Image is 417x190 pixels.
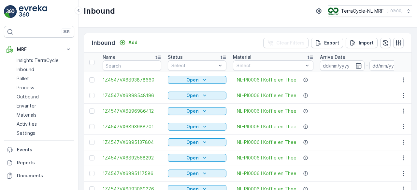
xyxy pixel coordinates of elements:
input: dd/mm/yyyy [320,60,365,71]
p: Name [103,54,116,60]
p: Clear Filters [276,40,305,46]
p: Status [168,54,183,60]
img: TC_v739CUj.png [328,7,338,15]
p: Pallet [17,75,29,82]
div: Toggle Row Selected [89,140,94,145]
p: Arrive Date [320,54,345,60]
div: Toggle Row Selected [89,155,94,160]
button: Open [168,76,226,84]
div: Toggle Row Selected [89,77,94,82]
img: logo_light-DOdMpM7g.png [19,5,47,18]
a: NL-PI0006 I Koffie en Thee [237,123,296,130]
p: Activities [17,121,37,127]
img: logo [4,5,17,18]
a: NL-PI0006 I Koffie en Thee [237,108,296,114]
p: Settings [17,130,35,136]
a: 1Z4547VX6896986412 [103,108,161,114]
p: TerraCycle-NL-MRF [341,8,384,14]
button: Open [168,92,226,99]
button: TerraCycle-NL-MRF(+02:00) [328,5,412,17]
p: - [366,62,368,70]
p: Open [186,155,199,161]
a: NL-PI0006 I Koffie en Thee [237,155,296,161]
p: Documents [17,172,72,179]
a: Process [14,83,74,92]
button: MRF [4,43,74,56]
p: Open [186,92,199,99]
p: Import [359,40,374,46]
a: Reports [4,156,74,169]
a: Materials [14,110,74,120]
div: Toggle Row Selected [89,108,94,114]
input: Search [103,60,161,71]
a: Events [4,143,74,156]
p: Insights TerraCycle [17,57,59,64]
a: 1Z4547VX6892568292 [103,155,161,161]
p: Envanter [17,103,36,109]
a: Documents [4,169,74,182]
button: Open [168,107,226,115]
a: 1Z4547VX6898548196 [103,92,161,99]
button: Open [168,154,226,162]
a: Activities [14,120,74,129]
p: Inbound [84,6,115,16]
a: 1Z4547VX6893878660 [103,77,161,83]
button: Open [168,138,226,146]
p: Open [186,139,199,146]
p: Open [186,170,199,177]
a: Settings [14,129,74,138]
button: Open [168,170,226,177]
a: NL-PI0006 I Koffie en Thee [237,77,296,83]
p: MRF [17,46,61,53]
a: 1Z4547VX6895117586 [103,170,161,177]
p: Inbound [92,38,115,47]
p: Open [186,108,199,114]
p: Outbound [17,94,39,100]
button: Import [346,38,378,48]
a: Envanter [14,101,74,110]
a: Insights TerraCycle [14,56,74,65]
button: Export [311,38,343,48]
p: Process [17,84,34,91]
p: Materials [17,112,36,118]
input: dd/mm/yyyy [369,60,414,71]
p: Inbound [17,66,34,73]
a: NL-PI0006 I Koffie en Thee [237,170,296,177]
a: Inbound [14,65,74,74]
button: Open [168,123,226,131]
a: NL-PI0006 I Koffie en Thee [237,139,296,146]
a: NL-PI0006 I Koffie en Thee [237,92,296,99]
button: Clear Filters [263,38,309,48]
p: ( +02:00 ) [386,8,403,14]
p: Open [186,123,199,130]
p: Material [233,54,252,60]
a: Outbound [14,92,74,101]
div: Toggle Row Selected [89,124,94,129]
p: Export [324,40,339,46]
a: Pallet [14,74,74,83]
p: Select [237,62,303,69]
p: Select [171,62,216,69]
p: Open [186,77,199,83]
div: Toggle Row Selected [89,171,94,176]
p: Reports [17,159,72,166]
p: Add [128,39,137,46]
a: 1Z4547VX6893988701 [103,123,161,130]
button: Add [117,39,140,46]
p: ⌘B [63,29,70,34]
a: 1Z4547VX6895137804 [103,139,161,146]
